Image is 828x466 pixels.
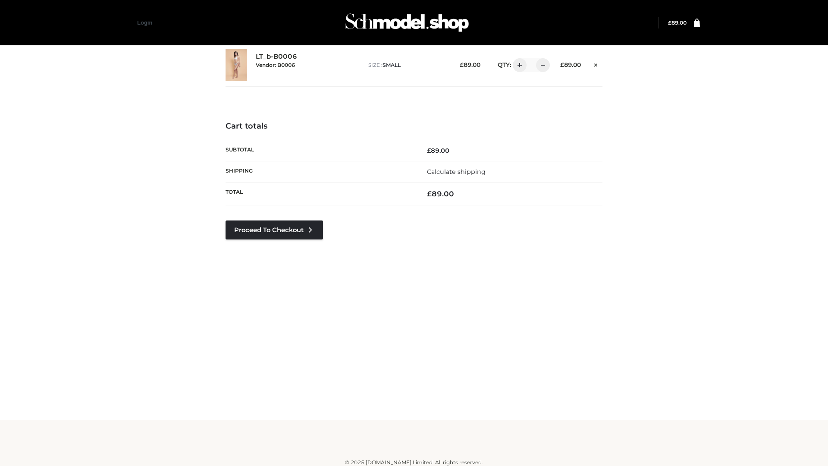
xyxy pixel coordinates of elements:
bdi: 89.00 [427,147,449,154]
bdi: 89.00 [460,61,480,68]
span: £ [560,61,564,68]
a: £89.00 [668,19,687,26]
th: Total [226,183,414,205]
bdi: 89.00 [427,189,454,198]
span: SMALL [383,62,401,68]
span: £ [427,189,432,198]
a: Remove this item [590,58,602,69]
div: QTY: [489,58,547,72]
th: Subtotal [226,140,414,161]
span: £ [427,147,431,154]
h4: Cart totals [226,122,602,131]
span: £ [668,19,671,26]
a: Proceed to Checkout [226,220,323,239]
img: Schmodel Admin 964 [342,6,472,40]
span: £ [460,61,464,68]
bdi: 89.00 [560,61,581,68]
a: Calculate shipping [427,168,486,176]
a: Login [137,19,152,26]
bdi: 89.00 [668,19,687,26]
div: LT_b-B0006 [256,53,360,77]
th: Shipping [226,161,414,182]
small: Vendor: B0006 [256,62,295,68]
p: size : [368,61,446,69]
